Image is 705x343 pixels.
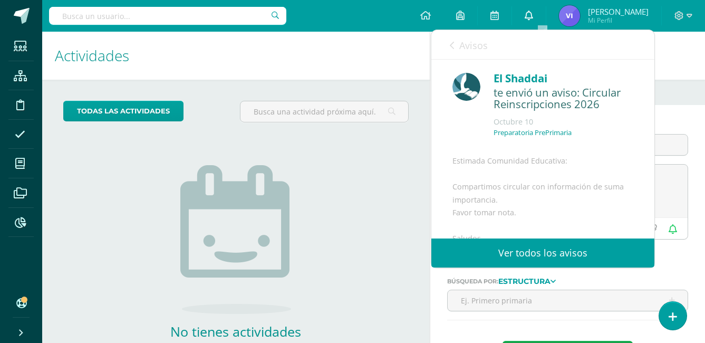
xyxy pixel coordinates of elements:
span: Búsqueda por: [447,278,498,285]
input: Busca un usuario... [49,7,286,25]
strong: Estructura [498,277,551,286]
h2: No tienes actividades [130,322,341,340]
h1: Actividades [55,32,417,80]
span: Avisos [459,39,488,52]
a: Estructura [498,277,556,284]
input: Ej. Primero primaria [448,290,688,311]
a: todas las Actividades [63,101,184,121]
input: Busca una actividad próxima aquí... [240,101,408,122]
p: Preparatoria PrePrimaria [494,128,572,137]
img: 0214cd8b8679da0f256ec9c9e7ffe613.png [452,73,480,101]
div: Octubre 10 [494,117,633,127]
a: Ver todos los avisos [431,239,654,268]
img: no_activities.png [180,165,291,314]
div: te envió un aviso: Circular Reinscripciones 2026 [494,87,633,111]
span: Mi Perfil [588,16,649,25]
img: 6d45eeb63ee2576034cb40a112175507.png [559,5,580,26]
a: Evento [430,80,493,105]
div: El Shaddai [494,70,633,87]
span: [PERSON_NAME] [588,6,649,17]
